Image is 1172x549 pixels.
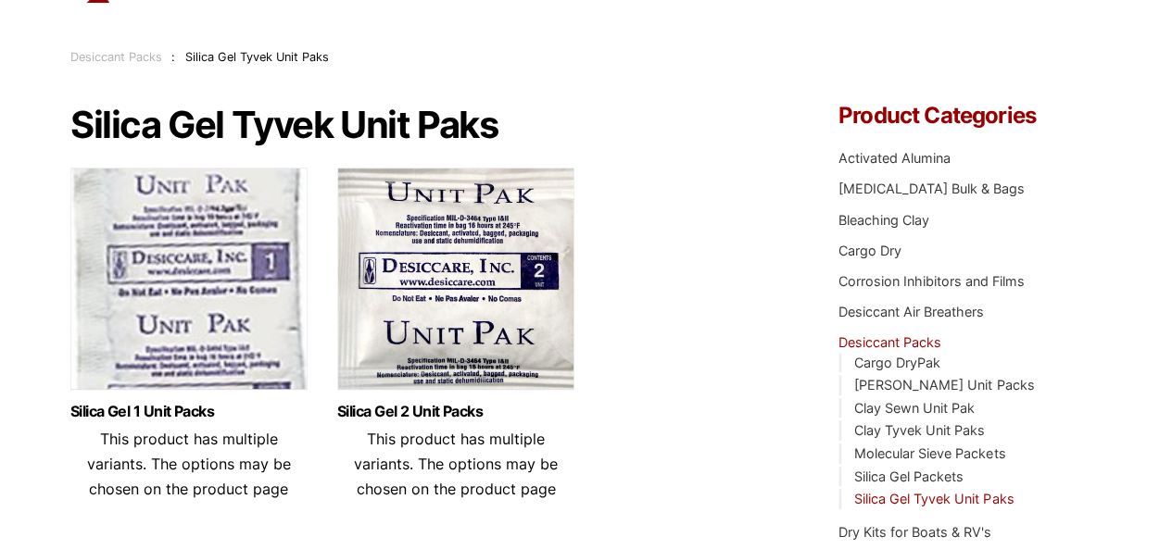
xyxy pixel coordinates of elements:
a: Dry Kits for Boats & RV's [838,524,991,540]
a: Desiccant Packs [838,334,941,350]
a: Clay Tyvek Unit Paks [854,422,985,438]
span: This product has multiple variants. The options may be chosen on the product page [87,430,291,498]
a: Desiccant Packs [70,50,162,64]
a: Silica Gel 2 Unit Packs [337,404,574,419]
a: [PERSON_NAME] Unit Packs [854,377,1034,393]
a: Cargo DryPak [854,355,940,370]
a: Clay Sewn Unit Pak [854,400,975,416]
span: This product has multiple variants. The options may be chosen on the product page [354,430,558,498]
a: Silica Gel Packets [854,468,964,484]
h4: Product Categories [838,105,1102,127]
a: [MEDICAL_DATA] Bulk & Bags [838,181,1025,196]
span: : [171,50,175,64]
a: Silica Gel Tyvek Unit Paks [854,491,1014,506]
a: Bleaching Clay [838,212,929,228]
a: Cargo Dry [838,243,901,258]
span: Silica Gel Tyvek Unit Paks [185,50,329,64]
a: Corrosion Inhibitors and Films [838,273,1025,289]
a: Activated Alumina [838,150,951,166]
a: Molecular Sieve Packets [854,445,1005,461]
h1: Silica Gel Tyvek Unit Paks [70,105,788,145]
a: Silica Gel 1 Unit Packs [70,404,308,419]
a: Desiccant Air Breathers [838,304,984,319]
